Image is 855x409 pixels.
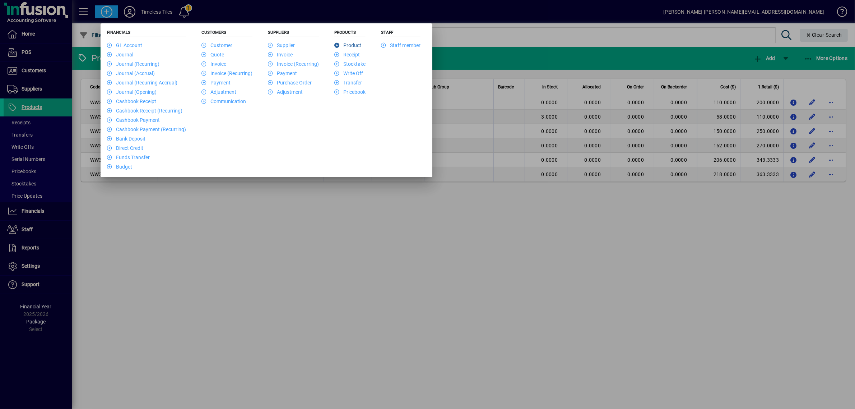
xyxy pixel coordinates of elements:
h5: Staff [381,30,420,37]
a: Journal (Recurring) [107,61,159,67]
a: Quote [201,52,224,58]
a: GL Account [107,42,142,48]
a: Cashbook Receipt (Recurring) [107,108,182,114]
a: Product [334,42,361,48]
a: Invoice (Recurring) [268,61,319,67]
a: Budget [107,164,132,170]
a: Purchase Order [268,80,312,86]
a: Cashbook Payment [107,117,160,123]
h5: Suppliers [268,30,319,37]
a: Supplier [268,42,295,48]
a: Bank Deposit [107,136,145,142]
a: Journal (Accrual) [107,70,155,76]
a: Payment [268,70,297,76]
a: Communication [201,98,246,104]
a: Funds Transfer [107,155,150,160]
a: Cashbook Payment (Recurring) [107,127,186,132]
a: Invoice [268,52,293,58]
a: Invoice [201,61,226,67]
a: Customer [201,42,232,48]
h5: Products [334,30,366,37]
a: Journal (Recurring Accrual) [107,80,177,86]
a: Pricebook [334,89,366,95]
h5: Customers [201,30,252,37]
a: Direct Credit [107,145,143,151]
a: Adjustment [201,89,236,95]
a: Journal [107,52,133,58]
h5: Financials [107,30,186,37]
a: Journal (Opening) [107,89,157,95]
a: Invoice (Recurring) [201,70,252,76]
a: Adjustment [268,89,303,95]
a: Write Off [334,70,363,76]
a: Payment [201,80,231,86]
a: Receipt [334,52,360,58]
a: Stocktake [334,61,366,67]
a: Transfer [334,80,362,86]
a: Staff member [381,42,420,48]
a: Cashbook Receipt [107,98,156,104]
